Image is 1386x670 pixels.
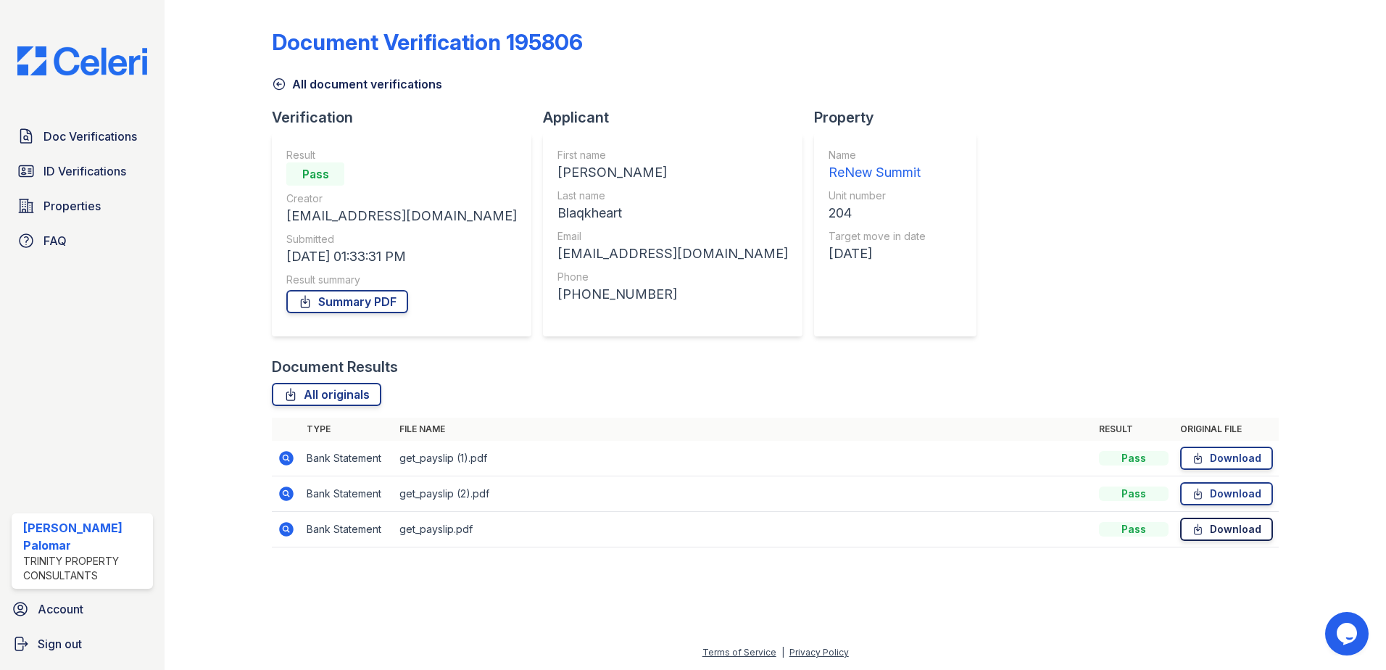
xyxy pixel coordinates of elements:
[829,244,926,264] div: [DATE]
[286,232,517,247] div: Submitted
[829,148,926,162] div: Name
[301,441,394,476] td: Bank Statement
[6,629,159,658] a: Sign out
[286,247,517,267] div: [DATE] 01:33:31 PM
[1093,418,1174,441] th: Result
[829,229,926,244] div: Target move in date
[1180,447,1273,470] a: Download
[781,647,784,658] div: |
[6,595,159,624] a: Account
[829,189,926,203] div: Unit number
[1180,518,1273,541] a: Download
[43,232,67,249] span: FAQ
[543,107,814,128] div: Applicant
[829,162,926,183] div: ReNew Summit
[1174,418,1279,441] th: Original file
[557,148,788,162] div: First name
[557,203,788,223] div: Blaqkheart
[12,226,153,255] a: FAQ
[1325,612,1372,655] iframe: chat widget
[286,162,344,186] div: Pass
[286,290,408,313] a: Summary PDF
[43,128,137,145] span: Doc Verifications
[789,647,849,658] a: Privacy Policy
[557,229,788,244] div: Email
[301,418,394,441] th: Type
[301,476,394,512] td: Bank Statement
[1180,482,1273,505] a: Download
[286,273,517,287] div: Result summary
[43,162,126,180] span: ID Verifications
[557,189,788,203] div: Last name
[272,107,543,128] div: Verification
[23,519,147,554] div: [PERSON_NAME] Palomar
[557,270,788,284] div: Phone
[394,512,1093,547] td: get_payslip.pdf
[286,206,517,226] div: [EMAIL_ADDRESS][DOMAIN_NAME]
[1099,487,1169,501] div: Pass
[43,197,101,215] span: Properties
[12,191,153,220] a: Properties
[272,29,583,55] div: Document Verification 195806
[12,122,153,151] a: Doc Verifications
[829,148,926,183] a: Name ReNew Summit
[286,191,517,206] div: Creator
[301,512,394,547] td: Bank Statement
[272,357,398,377] div: Document Results
[814,107,988,128] div: Property
[557,244,788,264] div: [EMAIL_ADDRESS][DOMAIN_NAME]
[23,554,147,583] div: Trinity Property Consultants
[394,418,1093,441] th: File name
[394,441,1093,476] td: get_payslip (1).pdf
[1099,451,1169,466] div: Pass
[6,46,159,75] img: CE_Logo_Blue-a8612792a0a2168367f1c8372b55b34899dd931a85d93a1a3d3e32e68fde9ad4.png
[272,75,442,93] a: All document verifications
[702,647,776,658] a: Terms of Service
[272,383,381,406] a: All originals
[394,476,1093,512] td: get_payslip (2).pdf
[38,635,82,653] span: Sign out
[12,157,153,186] a: ID Verifications
[557,162,788,183] div: [PERSON_NAME]
[1099,522,1169,537] div: Pass
[829,203,926,223] div: 204
[557,284,788,305] div: [PHONE_NUMBER]
[286,148,517,162] div: Result
[38,600,83,618] span: Account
